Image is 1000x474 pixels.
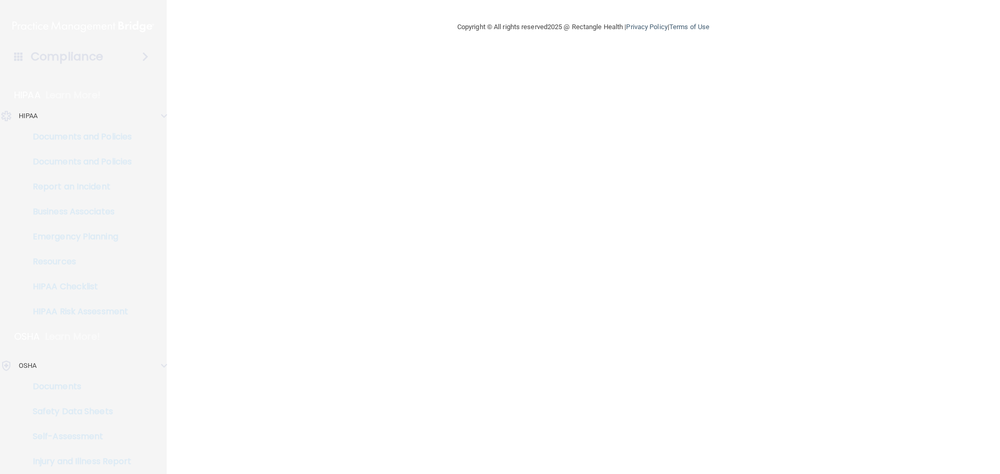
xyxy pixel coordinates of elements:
p: Safety Data Sheets [7,406,149,417]
h4: Compliance [31,49,103,64]
p: HIPAA [19,110,38,122]
p: OSHA [19,360,36,372]
div: Copyright © All rights reserved 2025 @ Rectangle Health | | [393,10,773,44]
p: OSHA [14,330,40,343]
p: Documents [7,381,149,392]
p: Resources [7,257,149,267]
a: Terms of Use [669,23,709,31]
p: Learn More! [45,330,101,343]
p: Business Associates [7,207,149,217]
p: Documents and Policies [7,132,149,142]
p: HIPAA [14,89,41,101]
p: HIPAA Checklist [7,281,149,292]
p: Documents and Policies [7,157,149,167]
a: Privacy Policy [626,23,667,31]
p: HIPAA Risk Assessment [7,306,149,317]
p: Self-Assessment [7,431,149,442]
p: Injury and Illness Report [7,456,149,467]
p: Emergency Planning [7,232,149,242]
p: Report an Incident [7,182,149,192]
img: PMB logo [12,16,154,37]
p: Learn More! [46,89,101,101]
